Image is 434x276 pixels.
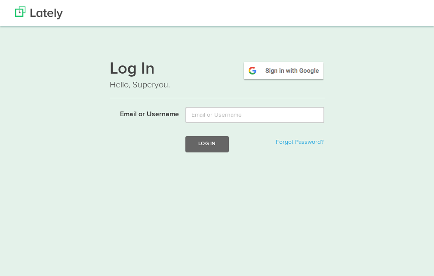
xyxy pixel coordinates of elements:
img: google-signin.png [243,61,325,81]
img: Lately [15,6,63,19]
a: Forgot Password? [276,139,323,145]
label: Email or Username [103,107,179,120]
h1: Log In [110,61,325,79]
p: Hello, Superyou. [110,79,325,91]
input: Email or Username [185,107,324,123]
button: Log In [185,136,228,152]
